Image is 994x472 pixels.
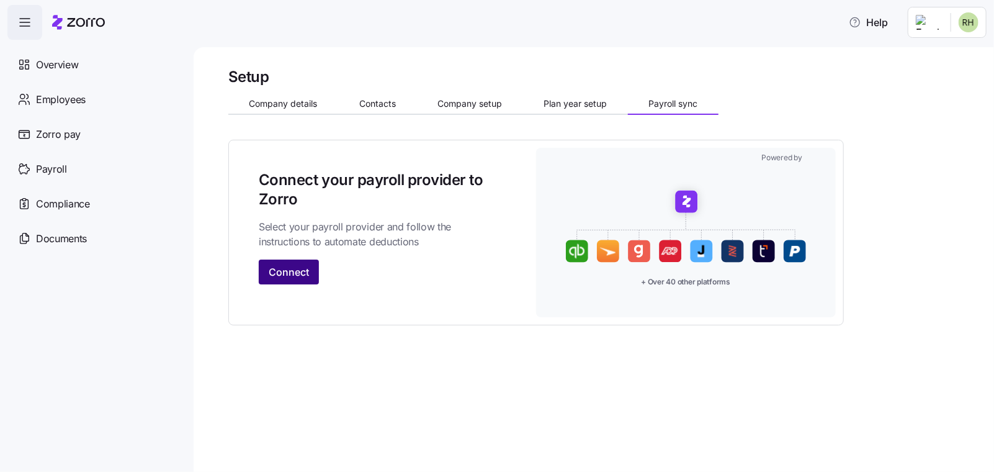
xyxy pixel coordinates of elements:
span: Connect [269,265,309,279]
span: Overview [36,57,78,73]
a: Payroll [7,152,184,186]
span: Payroll sync [648,99,697,108]
a: Documents [7,221,184,256]
span: Payroll [36,161,67,177]
a: Overview [7,47,184,82]
span: Compliance [36,196,90,212]
a: Compliance [7,186,184,221]
span: Documents [36,231,87,247]
button: Connect [259,260,319,284]
span: Powered by [761,153,802,163]
img: Person sitting and waiting with coffee and laptop [805,155,826,161]
img: Employer logo [916,15,941,30]
span: + Over 40 other platforms [566,277,806,288]
span: Plan year setup [544,99,607,108]
h1: Connect your payroll provider to Zorro [259,170,504,209]
img: 9866fcb425cea38f43e255766a713f7f [959,12,978,32]
span: Company setup [437,99,502,108]
a: Employees [7,82,184,117]
span: Company details [249,99,318,108]
span: Contacts [359,99,396,108]
span: Zorro pay [36,127,81,142]
a: Zorro pay [7,117,184,152]
span: Help [849,15,888,30]
button: Help [839,10,898,35]
span: Employees [36,92,86,107]
span: Select your payroll provider and follow the instructions to automate deductions [259,219,504,250]
h1: Setup [228,67,269,86]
